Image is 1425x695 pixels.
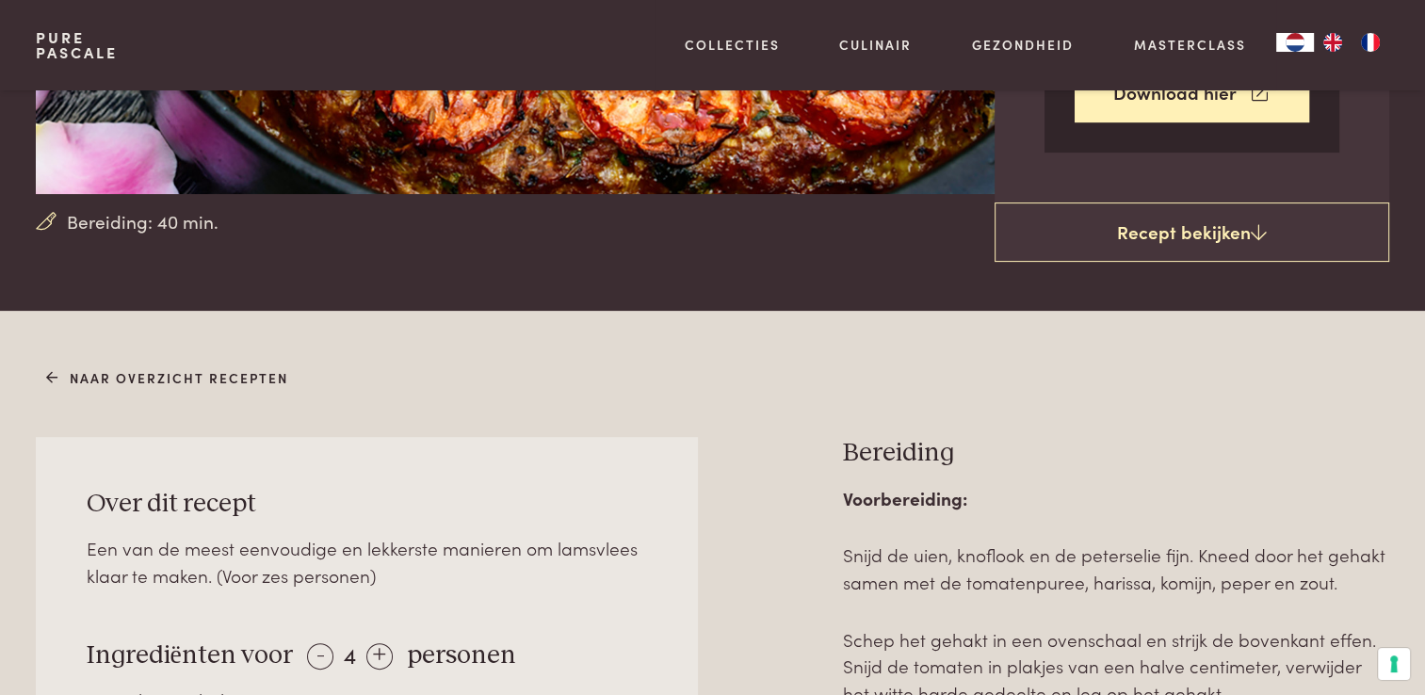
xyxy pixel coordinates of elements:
[1276,33,1389,52] aside: Language selected: Nederlands
[344,638,356,670] span: 4
[67,208,219,235] span: Bereiding: 40 min.
[843,485,967,510] strong: Voorbereiding:
[87,642,293,669] span: Ingrediënten voor
[46,368,288,388] a: Naar overzicht recepten
[1378,648,1410,680] button: Uw voorkeuren voor toestemming voor trackingtechnologieën
[1314,33,1389,52] ul: Language list
[1276,33,1314,52] a: NL
[843,437,1389,470] h3: Bereiding
[995,202,1389,263] a: Recept bekijken
[87,488,648,521] h3: Over dit recept
[685,35,780,55] a: Collecties
[1134,35,1246,55] a: Masterclass
[307,643,333,670] div: -
[366,643,393,670] div: +
[1314,33,1352,52] a: EN
[1352,33,1389,52] a: FR
[407,642,516,669] span: personen
[972,35,1074,55] a: Gezondheid
[1276,33,1314,52] div: Language
[839,35,912,55] a: Culinair
[36,30,118,60] a: PurePascale
[843,541,1389,595] p: Snijd de uien, knoflook en de peterselie fijn. Kneed door het gehakt samen met de tomatenpuree, h...
[87,535,648,589] div: Een van de meest eenvoudige en lekkerste manieren om lamsvlees klaar te maken. (Voor zes personen)
[1075,63,1309,122] a: Download hier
